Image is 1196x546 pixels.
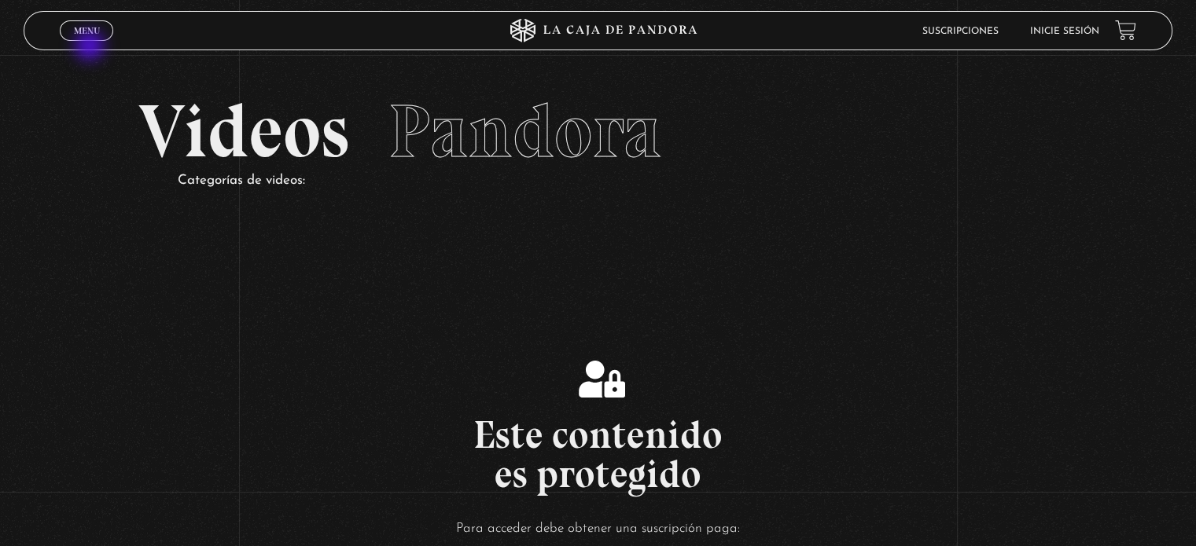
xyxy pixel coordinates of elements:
[922,27,999,36] a: Suscripciones
[388,86,661,176] span: Pandora
[138,94,1057,169] h2: Videos
[68,39,105,50] span: Cerrar
[1030,27,1099,36] a: Inicie sesión
[1115,20,1136,41] a: View your shopping cart
[74,26,100,35] span: Menu
[178,169,1057,193] p: Categorías de videos:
